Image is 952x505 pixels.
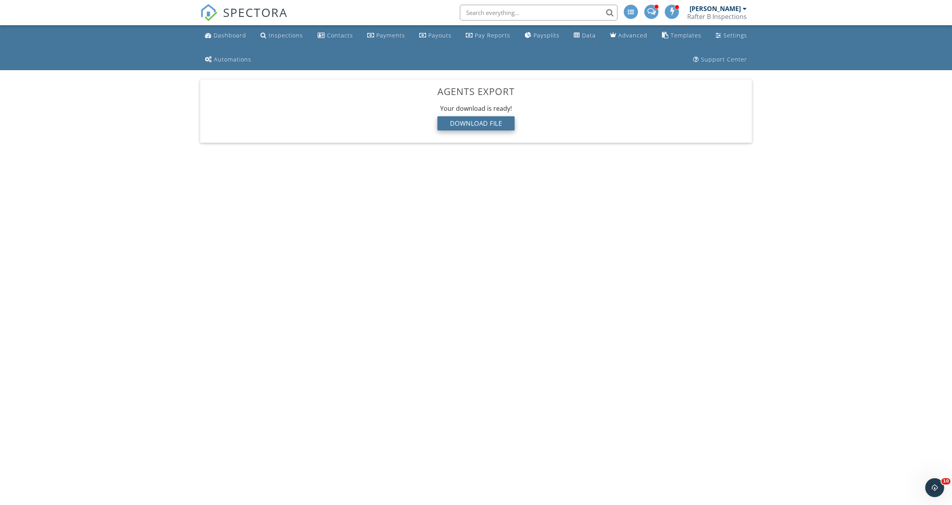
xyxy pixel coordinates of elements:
div: Contacts [327,32,353,39]
a: Data [571,28,599,43]
div: Dashboard [214,32,246,39]
div: Support Center [701,56,747,63]
div: Your download is ready! [206,104,746,113]
a: SPECTORA [200,11,288,27]
a: Dashboard [202,28,249,43]
a: Automations (Advanced) [202,52,255,67]
div: Settings [723,32,747,39]
div: Automations [214,56,251,63]
h3: Agents Export [206,86,746,97]
div: Pay Reports [475,32,510,39]
div: Advanced [618,32,647,39]
span: 10 [941,478,950,485]
a: Advanced [607,28,651,43]
a: Inspections [257,28,306,43]
a: Paysplits [522,28,563,43]
a: Templates [659,28,705,43]
div: Paysplits [534,32,560,39]
div: Templates [671,32,701,39]
div: Payments [376,32,405,39]
img: The Best Home Inspection Software - Spectora [200,4,218,21]
div: Payouts [428,32,452,39]
a: Settings [712,28,750,43]
div: Download File [437,116,515,130]
a: Payments [364,28,408,43]
div: Inspections [269,32,303,39]
a: Payouts [416,28,455,43]
div: Data [582,32,596,39]
span: SPECTORA [223,4,288,20]
div: Rafter B Inspections [687,13,747,20]
div: [PERSON_NAME] [690,5,741,13]
a: Support Center [690,52,750,67]
input: Search everything... [460,5,617,20]
a: Contacts [314,28,356,43]
iframe: Intercom live chat [925,478,944,497]
a: Pay Reports [463,28,513,43]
